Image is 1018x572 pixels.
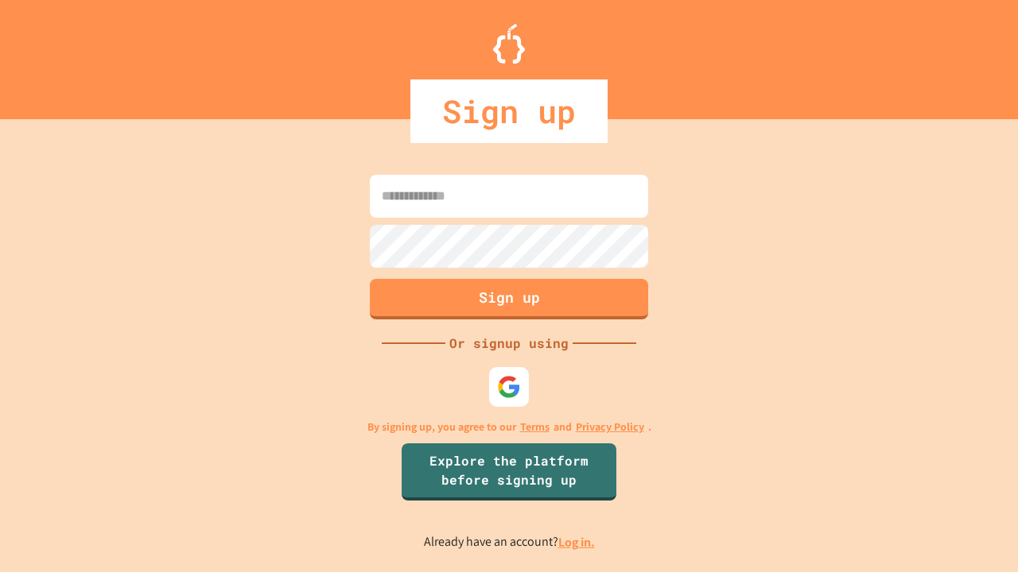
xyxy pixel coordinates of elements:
[367,419,651,435] p: By signing up, you agree to our and .
[886,439,1002,507] iframe: chat widget
[520,419,550,435] a: Terms
[951,508,1002,556] iframe: chat widget
[493,24,525,64] img: Logo.svg
[445,334,573,353] div: Or signup using
[558,534,595,551] a: Log in.
[402,443,616,500] a: Explore the platform before signing up
[370,279,648,319] button: Sign up
[410,79,608,143] div: Sign up
[424,532,595,552] p: Already have an account?
[497,375,521,399] img: google-icon.svg
[576,419,644,435] a: Privacy Policy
